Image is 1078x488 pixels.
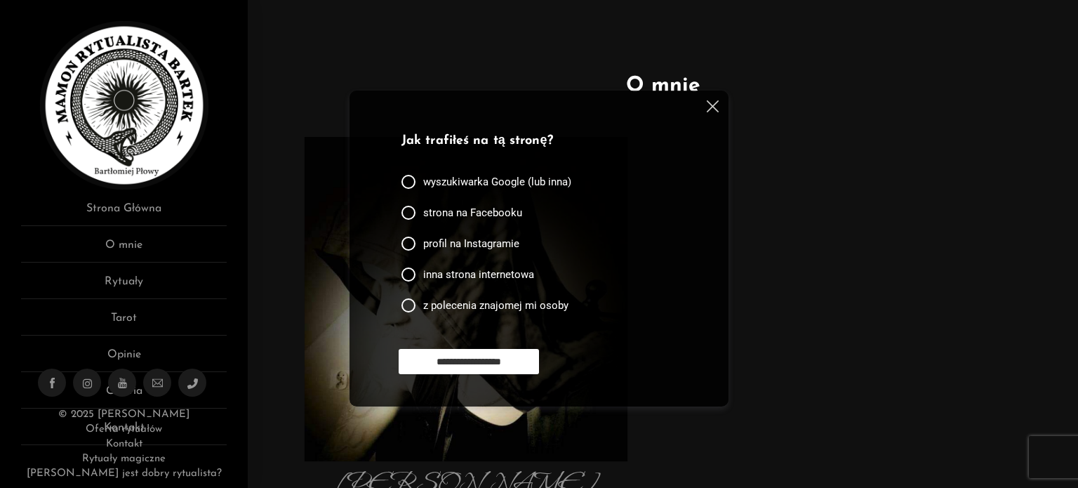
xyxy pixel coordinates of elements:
a: Opinie [21,346,227,372]
img: cross.svg [707,100,719,112]
span: strona na Facebooku [423,206,522,220]
span: inna strona internetowa [423,268,534,282]
a: Strona Główna [21,200,227,226]
a: Rytuały [21,273,227,299]
a: Oferta rytuałów [86,424,161,435]
a: Tarot [21,310,227,336]
span: profil na Instagramie [423,237,519,251]
h1: O mnie [269,70,1057,102]
a: [PERSON_NAME] jest dobry rytualista? [27,468,222,479]
img: Rytualista Bartek [40,21,208,190]
a: Kontakt [106,439,142,449]
p: Jak trafiłeś na tą stronę? [401,132,671,151]
span: z polecenia znajomej mi osoby [423,298,568,312]
span: wyszukiwarka Google (lub inna) [423,175,571,189]
a: O mnie [21,237,227,263]
a: Rytuały magiczne [82,454,165,464]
